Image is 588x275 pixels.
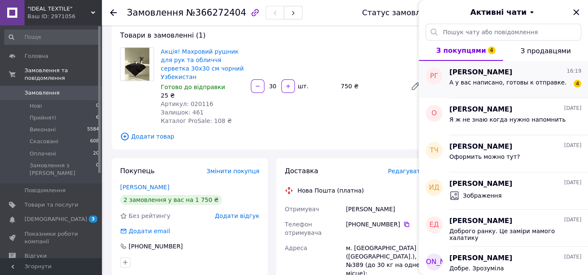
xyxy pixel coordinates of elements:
span: [DATE] [564,179,581,186]
span: 20 [93,150,99,158]
div: Повернутися назад [110,8,117,17]
div: 2 замовлення у вас на 1 750 ₴ [120,195,222,205]
span: Головна [25,52,48,60]
span: №366272404 [186,8,246,18]
span: 16:19 [566,68,581,75]
span: Зображення [463,191,502,200]
div: [PHONE_NUMBER] [128,242,184,250]
span: Покупець [120,167,155,175]
span: [PERSON_NAME] [406,257,462,267]
button: ТЧ[PERSON_NAME][DATE]Оформить можно тут? [419,135,588,172]
span: Замовлення [127,8,184,18]
span: Адреса [285,245,307,251]
span: 4 [574,80,581,87]
span: О [431,109,437,118]
span: Показники роботи компанії [25,230,78,245]
span: А у вас написано, готовы к отправке. [449,79,566,86]
span: [PERSON_NAME] [449,105,512,114]
span: "IDEAL TEXTILE" [27,5,91,13]
span: [DATE] [564,142,581,149]
button: З покупцями4 [419,41,503,61]
span: [PERSON_NAME] [449,253,512,263]
span: 3 [89,215,97,223]
span: [PERSON_NAME] [449,179,512,189]
span: Замовлення з [PERSON_NAME] [30,162,96,177]
button: Активні чати [442,7,564,18]
div: 750 ₴ [337,80,404,92]
span: Залишок: 461 [161,109,203,116]
span: Без рейтингу [129,212,170,219]
span: 4 [488,46,495,54]
img: Акція! Махровий рушник для рук та обличчя серветка 30х30 см чорний Узбекистан [125,48,150,81]
button: РГ[PERSON_NAME]16:19А у вас написано, готовы к отправке.4 [419,61,588,98]
span: 608 [90,138,99,145]
div: [PERSON_NAME] [344,201,426,217]
button: З продавцями [503,41,588,61]
span: Артикул: 020116 [161,101,213,107]
span: Замовлення та повідомлення [25,67,102,82]
span: Каталог ProSale: 108 ₴ [161,117,232,124]
span: Виконані [30,126,56,133]
span: Редагувати [388,168,424,174]
span: Прийняті [30,114,56,122]
span: [PERSON_NAME] [449,216,512,226]
span: ТЧ [430,146,439,155]
span: [DATE] [564,253,581,261]
span: Готово до відправки [161,84,225,90]
div: Статус замовлення [362,8,440,17]
div: Ваш ID: 2971056 [27,13,102,20]
button: Закрити [571,7,581,17]
div: 25 ₴ [161,91,244,100]
span: [PERSON_NAME] [449,68,512,77]
div: Додати email [128,227,171,235]
a: Редагувати [407,78,424,95]
span: Скасовані [30,138,58,145]
span: Нові [30,102,42,110]
input: Пошук чату або повідомлення [426,24,581,41]
div: Нова Пошта (платна) [295,186,366,195]
span: З продавцями [520,47,571,55]
span: Додати відгук [215,212,259,219]
span: Оформить можно тут? [449,153,520,160]
span: Добре. Зрозуміла [449,265,504,272]
a: [PERSON_NAME] [120,184,169,191]
div: [PHONE_NUMBER] [346,220,424,229]
a: Акція! Махровий рушник для рук та обличчя серветка 30х30 см чорний Узбекистан [161,48,244,80]
span: Змінити покупця [206,168,259,174]
span: Оплачені [30,150,56,158]
span: 5584 [87,126,99,133]
button: О[PERSON_NAME][DATE]Я ж не знаю когда нужно напомнить [419,98,588,135]
span: [PERSON_NAME] [449,142,512,152]
span: 6 [96,114,99,122]
span: З покупцями [436,46,486,54]
span: [DATE] [564,216,581,223]
span: Доставка [285,167,318,175]
span: РГ [430,71,438,81]
span: [DATE] [564,105,581,112]
span: ЕД [429,220,439,230]
span: Товари в замовленні (1) [120,31,206,39]
span: Я ж не знаю когда нужно напомнить [449,116,566,123]
span: 0 [96,162,99,177]
span: Відгуки [25,252,47,260]
span: Додати товар [120,132,424,141]
span: Отримувач [285,206,319,212]
input: Пошук [4,30,100,45]
span: Доброго ранку. Це заміри мамого халатику [449,228,569,241]
button: ЕД[PERSON_NAME][DATE]Доброго ранку. Це заміри мамого халатику [419,210,588,247]
span: Телефон отримувача [285,221,321,236]
span: [DEMOGRAPHIC_DATA] [25,215,87,223]
span: ид [429,183,439,193]
span: Активні чати [470,7,526,18]
span: Замовлення [25,89,60,97]
button: ид[PERSON_NAME][DATE]Зображення [419,172,588,210]
span: Повідомлення [25,187,66,194]
div: Додати email [119,227,171,235]
span: 0 [96,102,99,110]
span: Товари та послуги [25,201,78,209]
div: шт. [296,82,309,90]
